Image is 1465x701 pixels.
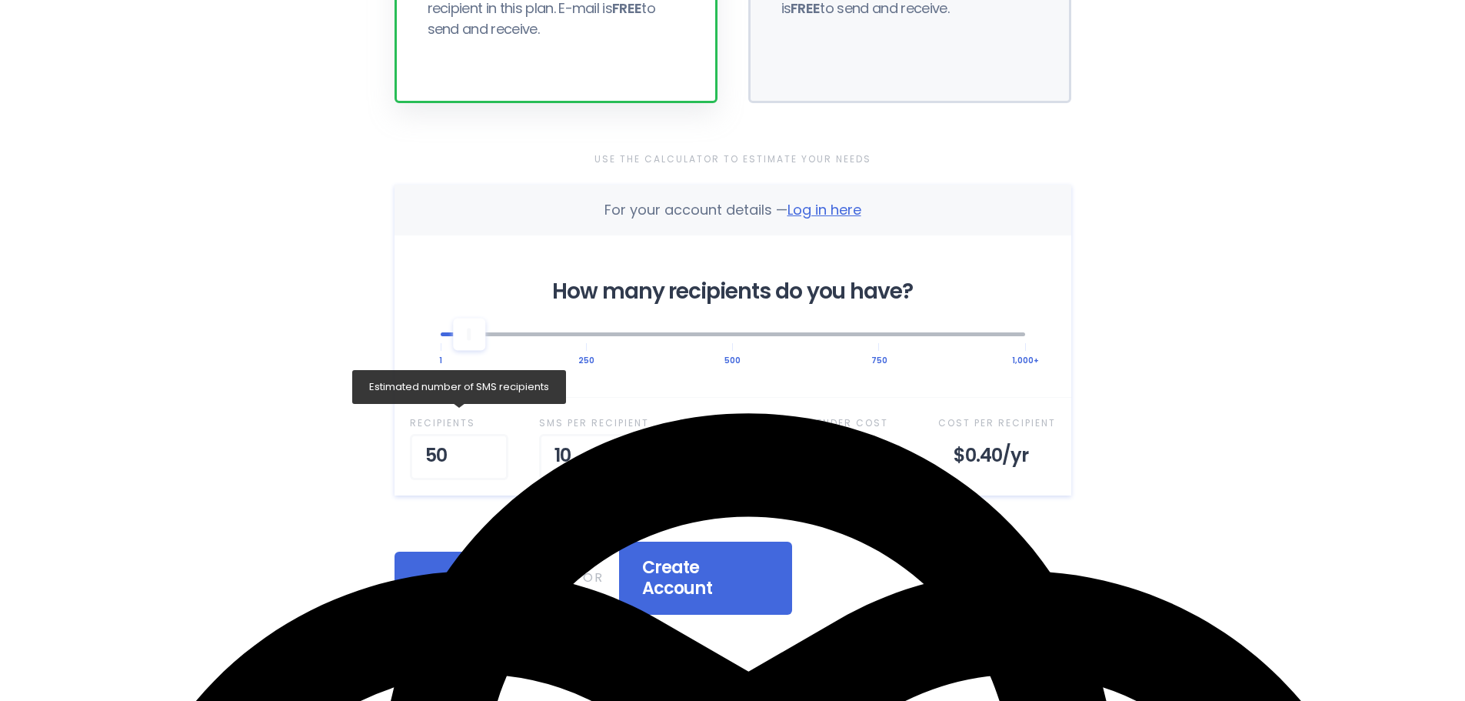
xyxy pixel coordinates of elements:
div: How many recipients do you have? [441,282,1025,302]
div: Use the Calculator to Estimate Your Needs [395,149,1071,169]
span: Log in here [787,200,861,219]
div: For your account details — [604,200,861,220]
